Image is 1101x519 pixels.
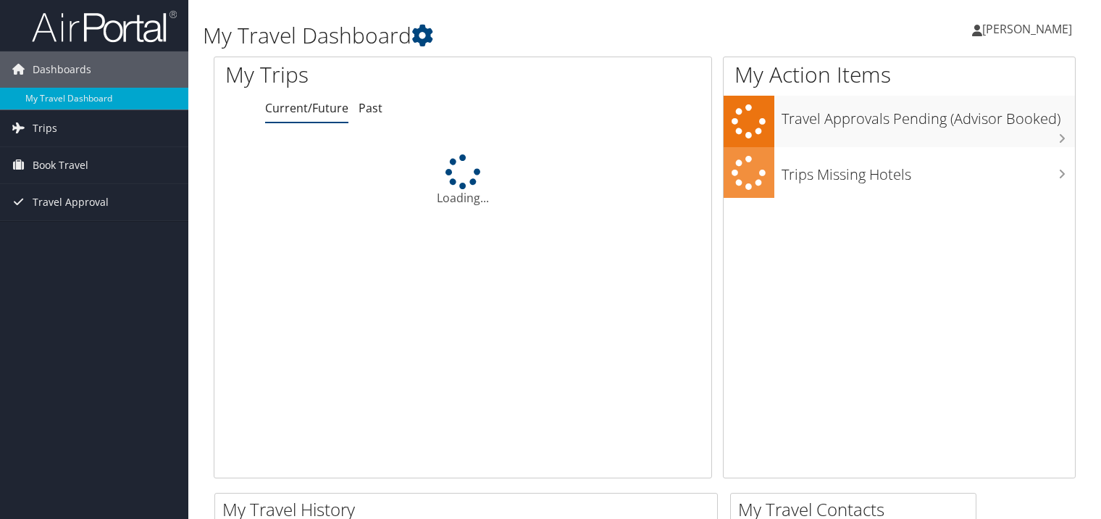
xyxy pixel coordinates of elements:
span: Dashboards [33,51,91,88]
span: Book Travel [33,147,88,183]
a: [PERSON_NAME] [972,7,1087,51]
a: Current/Future [265,100,348,116]
h1: My Trips [225,59,493,90]
a: Travel Approvals Pending (Advisor Booked) [724,96,1075,147]
a: Past [359,100,382,116]
span: [PERSON_NAME] [982,21,1072,37]
div: Loading... [214,154,711,207]
h3: Trips Missing Hotels [782,157,1075,185]
a: Trips Missing Hotels [724,147,1075,199]
h1: My Travel Dashboard [203,20,792,51]
img: airportal-logo.png [32,9,177,43]
h1: My Action Items [724,59,1075,90]
span: Trips [33,110,57,146]
span: Travel Approval [33,184,109,220]
h3: Travel Approvals Pending (Advisor Booked) [782,101,1075,129]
